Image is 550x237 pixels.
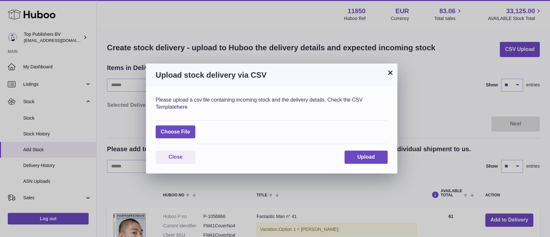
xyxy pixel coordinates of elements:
button: Upload [344,151,388,164]
span: Upload [357,154,375,160]
button: × [386,69,394,76]
span: Close [169,154,183,160]
div: Please upload a csv file containing incoming stock and the delivery details. Check the CSV Template [156,96,388,110]
h3: Upload stock delivery via CSV [156,70,388,80]
button: Close [156,151,196,164]
a: here [177,104,188,110]
span: Choose File [156,125,195,139]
